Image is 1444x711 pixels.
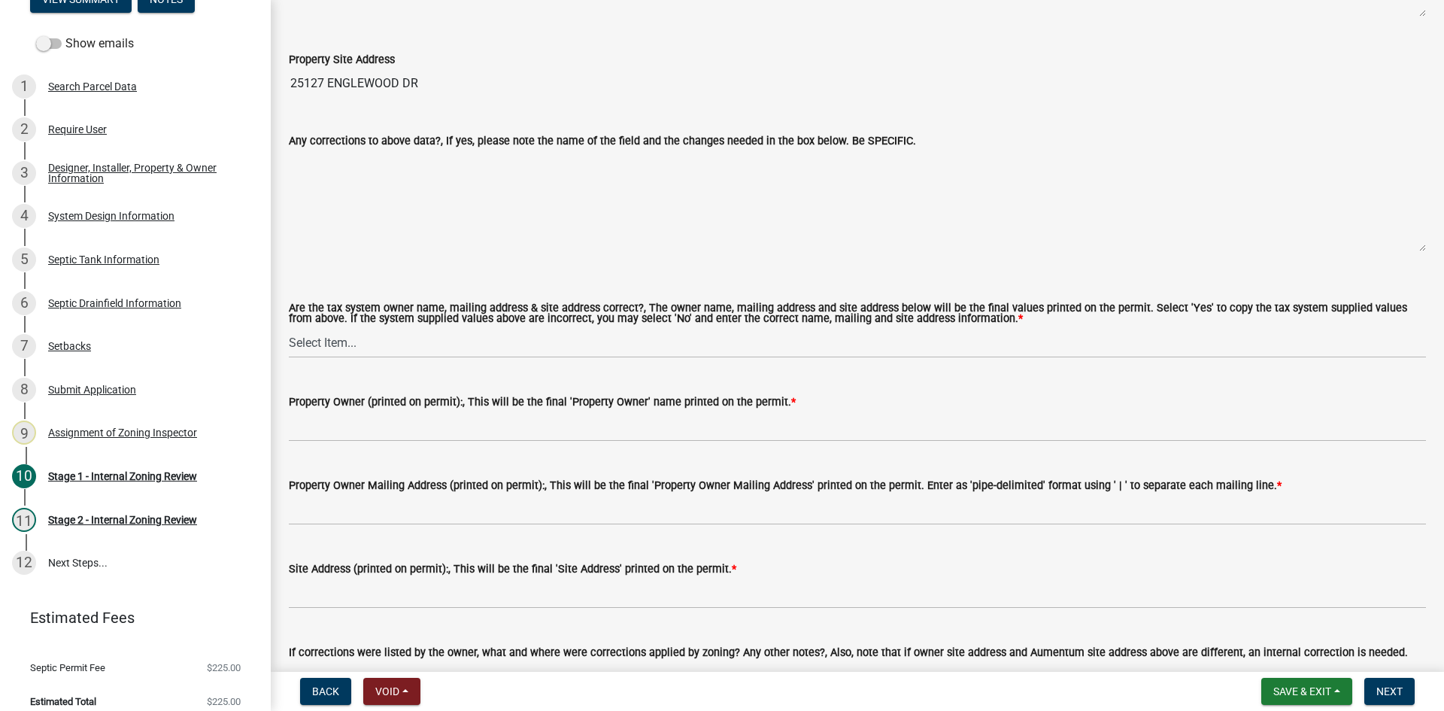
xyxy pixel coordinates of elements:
[12,161,36,185] div: 3
[48,384,136,395] div: Submit Application
[312,685,339,697] span: Back
[289,55,395,65] label: Property Site Address
[48,341,91,351] div: Setbacks
[12,603,247,633] a: Estimated Fees
[289,481,1282,491] label: Property Owner Mailing Address (printed on permit):, This will be the final 'Property Owner Maili...
[30,663,105,673] span: Septic Permit Fee
[12,248,36,272] div: 5
[12,291,36,315] div: 6
[48,427,197,438] div: Assignment of Zoning Inspector
[48,211,174,221] div: System Design Information
[30,697,96,706] span: Estimated Total
[289,397,796,408] label: Property Owner (printed on permit):, This will be the final 'Property Owner' name printed on the ...
[289,303,1426,325] label: Are the tax system owner name, mailing address & site address correct?, The owner name, mailing a...
[207,697,241,706] span: $225.00
[12,421,36,445] div: 9
[12,464,36,488] div: 10
[1376,685,1403,697] span: Next
[1261,678,1352,705] button: Save & Exit
[12,551,36,575] div: 12
[300,678,351,705] button: Back
[48,298,181,308] div: Septic Drainfield Information
[207,663,241,673] span: $225.00
[289,564,736,575] label: Site Address (printed on permit):, This will be the final 'Site Address' printed on the permit.
[48,124,107,135] div: Require User
[1364,678,1415,705] button: Next
[12,378,36,402] div: 8
[375,685,399,697] span: Void
[48,515,197,525] div: Stage 2 - Internal Zoning Review
[12,508,36,532] div: 11
[36,35,134,53] label: Show emails
[12,74,36,99] div: 1
[48,163,247,184] div: Designer, Installer, Property & Owner Information
[48,254,159,265] div: Septic Tank Information
[363,678,420,705] button: Void
[1273,685,1331,697] span: Save & Exit
[48,81,137,92] div: Search Parcel Data
[289,136,916,147] label: Any corrections to above data?, If yes, please note the name of the field and the changes needed ...
[12,334,36,358] div: 7
[48,471,197,482] div: Stage 1 - Internal Zoning Review
[12,117,36,141] div: 2
[289,648,1408,658] label: If corrections were listed by the owner, what and where were corrections applied by zoning? Any o...
[12,204,36,228] div: 4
